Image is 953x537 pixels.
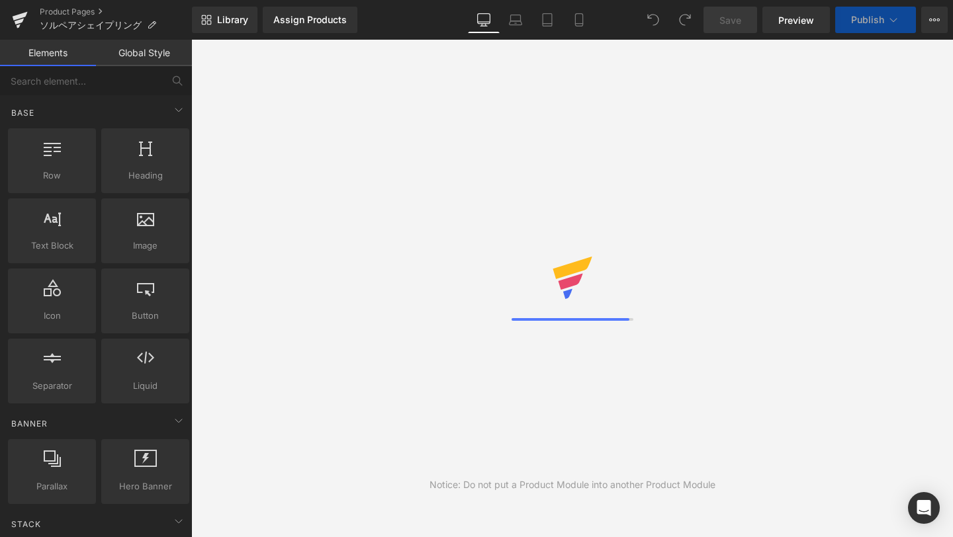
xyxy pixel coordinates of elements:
[921,7,948,33] button: More
[105,479,185,493] span: Hero Banner
[10,106,36,119] span: Base
[40,20,142,30] span: ソルペアシェイプリング
[217,14,248,26] span: Library
[10,518,42,530] span: Stack
[192,7,257,33] a: New Library
[835,7,916,33] button: Publish
[105,169,185,183] span: Heading
[105,379,185,393] span: Liquid
[531,7,563,33] a: Tablet
[563,7,595,33] a: Mobile
[719,13,741,27] span: Save
[12,479,92,493] span: Parallax
[672,7,698,33] button: Redo
[273,15,347,25] div: Assign Products
[851,15,884,25] span: Publish
[10,417,49,430] span: Banner
[908,492,940,524] div: Open Intercom Messenger
[40,7,192,17] a: Product Pages
[12,379,92,393] span: Separator
[96,40,192,66] a: Global Style
[12,309,92,323] span: Icon
[468,7,500,33] a: Desktop
[105,239,185,253] span: Image
[762,7,830,33] a: Preview
[640,7,666,33] button: Undo
[778,13,814,27] span: Preview
[12,239,92,253] span: Text Block
[12,169,92,183] span: Row
[430,477,715,492] div: Notice: Do not put a Product Module into another Product Module
[105,309,185,323] span: Button
[500,7,531,33] a: Laptop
